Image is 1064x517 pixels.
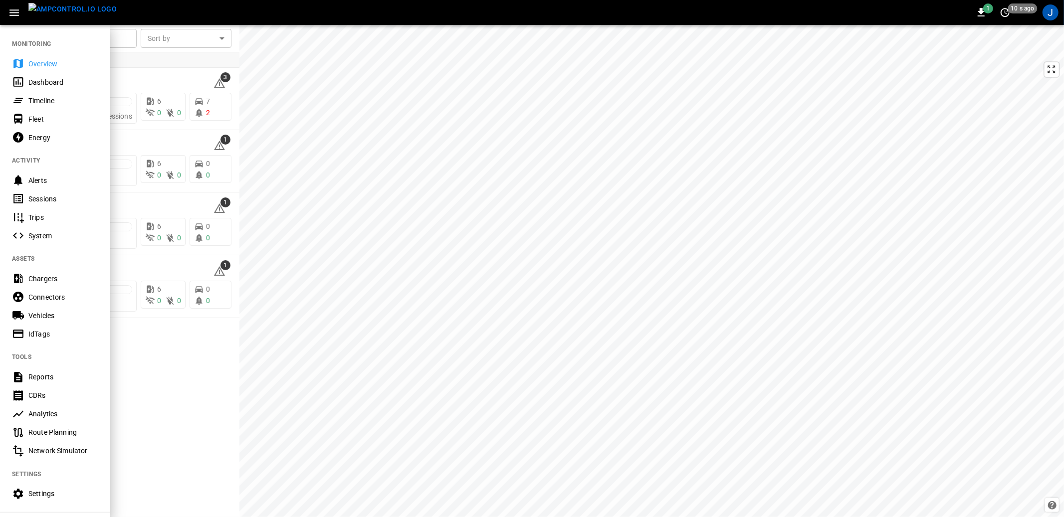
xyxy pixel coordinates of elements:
[28,292,98,302] div: Connectors
[28,390,98,400] div: CDRs
[28,212,98,222] div: Trips
[28,114,98,124] div: Fleet
[28,59,98,69] div: Overview
[28,427,98,437] div: Route Planning
[28,3,117,15] img: ampcontrol.io logo
[1008,3,1038,13] span: 10 s ago
[28,311,98,321] div: Vehicles
[28,175,98,185] div: Alerts
[1043,4,1059,20] div: profile-icon
[28,372,98,382] div: Reports
[28,489,98,499] div: Settings
[983,3,993,13] span: 1
[997,4,1013,20] button: set refresh interval
[28,274,98,284] div: Chargers
[28,194,98,204] div: Sessions
[28,409,98,419] div: Analytics
[28,133,98,143] div: Energy
[28,231,98,241] div: System
[28,77,98,87] div: Dashboard
[28,96,98,106] div: Timeline
[28,446,98,456] div: Network Simulator
[28,329,98,339] div: IdTags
